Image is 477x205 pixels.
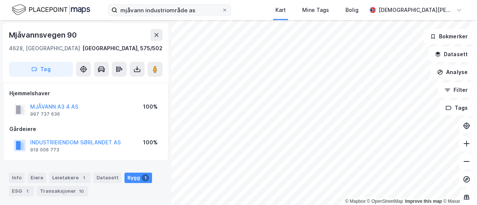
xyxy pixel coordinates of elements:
[117,4,222,16] input: Søk på adresse, matrikkel, gårdeiere, leietakere eller personer
[345,6,358,15] div: Bolig
[9,44,80,53] div: 4628, [GEOGRAPHIC_DATA]
[124,173,152,183] div: Bygg
[367,199,403,204] a: OpenStreetMap
[82,44,162,53] div: [GEOGRAPHIC_DATA], 575/502
[28,173,46,183] div: Eiere
[143,102,158,111] div: 100%
[9,29,78,41] div: Mjåvannsvegen 90
[431,65,474,80] button: Analyse
[379,6,453,15] div: [DEMOGRAPHIC_DATA][PERSON_NAME]
[9,62,73,77] button: Tag
[9,173,25,183] div: Info
[440,169,477,205] div: Kontrollprogram for chat
[9,186,34,196] div: ESG
[9,125,162,134] div: Gårdeiere
[302,6,329,15] div: Mine Tags
[9,89,162,98] div: Hjemmelshaver
[424,29,474,44] button: Bokmerker
[80,174,88,182] div: 1
[439,100,474,115] button: Tags
[49,173,91,183] div: Leietakere
[440,169,477,205] iframe: Chat Widget
[23,188,31,195] div: 1
[30,147,59,153] div: 919 006 773
[345,199,366,204] a: Mapbox
[12,3,90,16] img: logo.f888ab2527a4732fd821a326f86c7f29.svg
[30,111,60,117] div: 997 737 636
[37,186,88,196] div: Transaksjoner
[275,6,286,15] div: Kart
[142,174,149,182] div: 1
[438,83,474,97] button: Filter
[94,173,121,183] div: Datasett
[143,138,158,147] div: 100%
[78,188,85,195] div: 10
[429,47,474,62] button: Datasett
[405,199,442,204] a: Improve this map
